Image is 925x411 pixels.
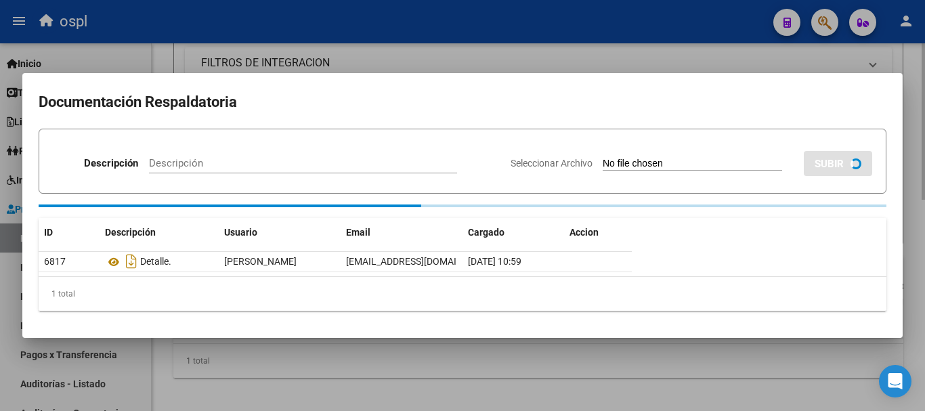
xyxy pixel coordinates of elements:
[815,158,844,170] span: SUBIR
[468,227,504,238] span: Cargado
[100,218,219,247] datatable-header-cell: Descripción
[564,218,632,247] datatable-header-cell: Accion
[341,218,462,247] datatable-header-cell: Email
[44,256,66,267] span: 6817
[804,151,872,176] button: SUBIR
[224,256,297,267] span: [PERSON_NAME]
[224,227,257,238] span: Usuario
[123,251,140,272] i: Descargar documento
[569,227,599,238] span: Accion
[879,365,911,397] div: Open Intercom Messenger
[39,89,886,115] h2: Documentación Respaldatoria
[105,251,213,272] div: Detalle.
[511,158,593,169] span: Seleccionar Archivo
[39,218,100,247] datatable-header-cell: ID
[468,256,521,267] span: [DATE] 10:59
[44,227,53,238] span: ID
[105,227,156,238] span: Descripción
[346,256,496,267] span: [EMAIL_ADDRESS][DOMAIN_NAME]
[346,227,370,238] span: Email
[84,156,138,171] p: Descripción
[462,218,564,247] datatable-header-cell: Cargado
[219,218,341,247] datatable-header-cell: Usuario
[39,277,886,311] div: 1 total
